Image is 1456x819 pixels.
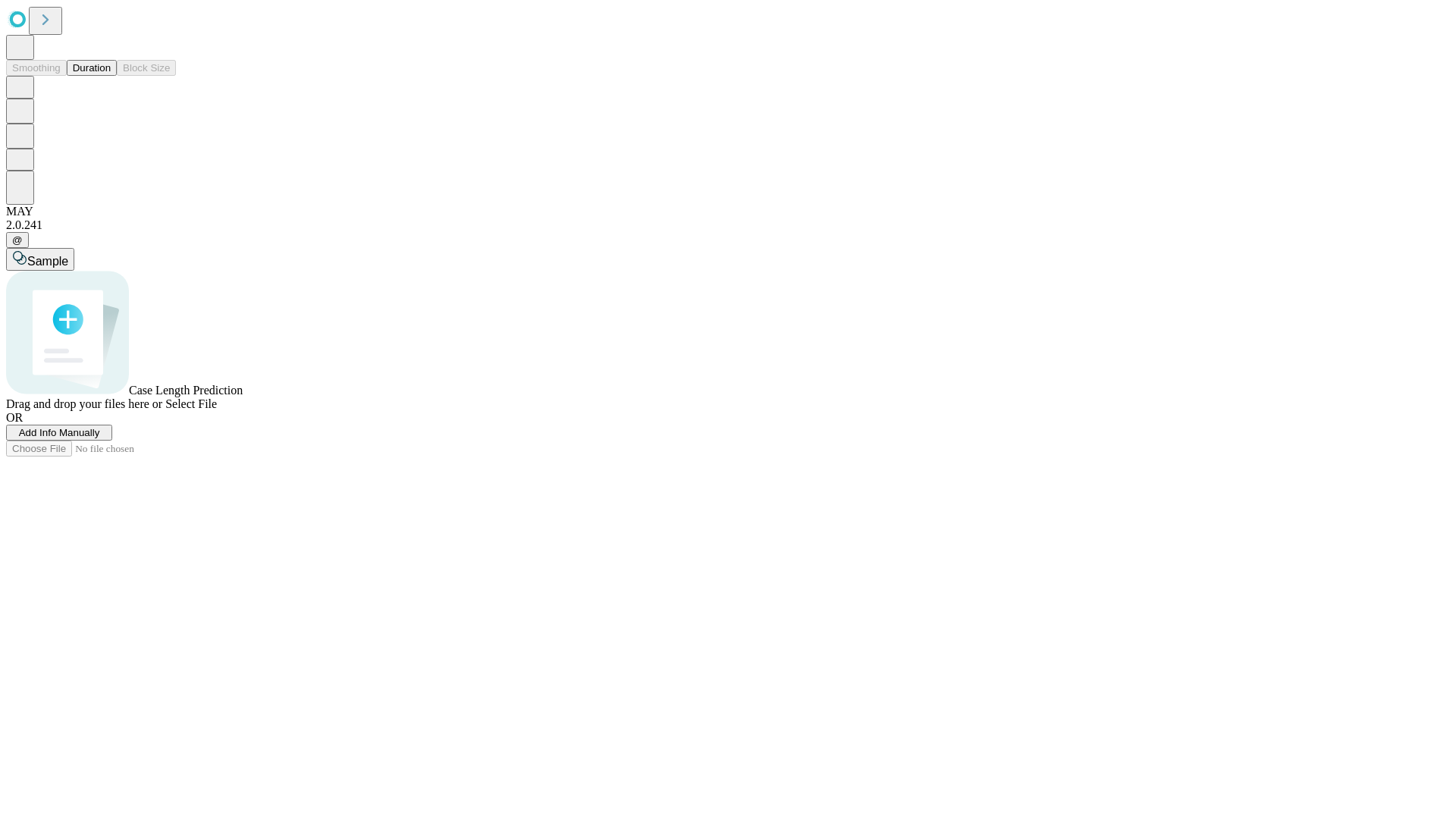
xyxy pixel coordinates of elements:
[117,60,176,76] button: Block Size
[6,425,112,441] button: Add Info Manually
[19,427,100,438] span: Add Info Manually
[6,232,29,248] button: @
[165,397,217,410] span: Select File
[6,397,162,410] span: Drag and drop your files here or
[12,234,23,246] span: @
[6,248,74,271] button: Sample
[27,255,68,268] span: Sample
[129,384,243,397] span: Case Length Prediction
[6,411,23,424] span: OR
[6,60,67,76] button: Smoothing
[6,205,1450,218] div: MAY
[67,60,117,76] button: Duration
[6,218,1450,232] div: 2.0.241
